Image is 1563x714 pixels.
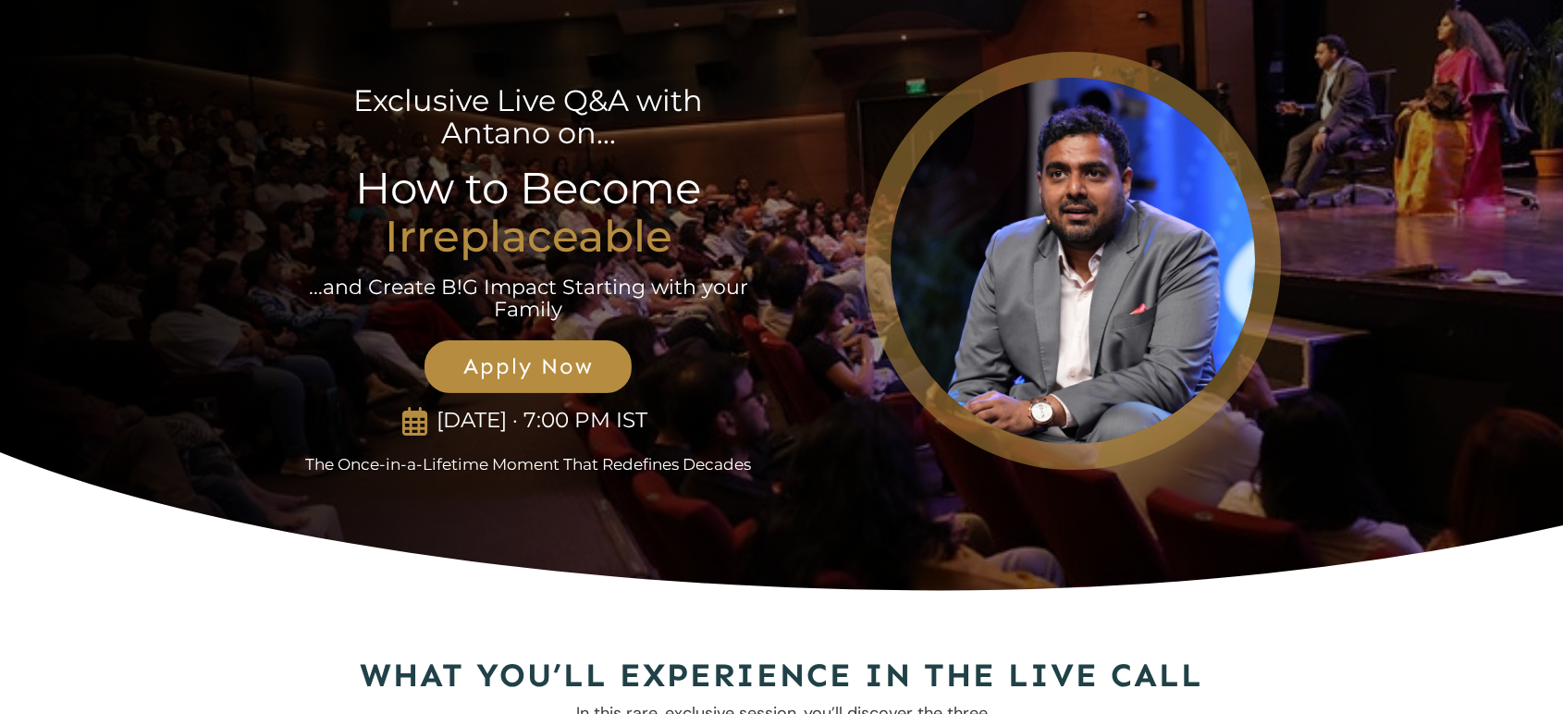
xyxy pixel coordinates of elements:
[445,353,611,380] span: Apply Now
[355,162,701,215] span: How to Become
[425,340,632,393] a: Apply Now
[307,277,750,321] p: ...and Create B!G Impact Starting with your Family
[283,652,1280,701] h2: What You’ll Experience in the Live Call
[428,408,655,434] p: [DATE] · 7:00 PM IST
[353,82,703,151] span: Exclusive Live Q&A with Antano on...
[385,210,672,263] strong: Irreplaceable
[283,455,774,474] p: The Once-in-a-Lifetime Moment That Redefines Decades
